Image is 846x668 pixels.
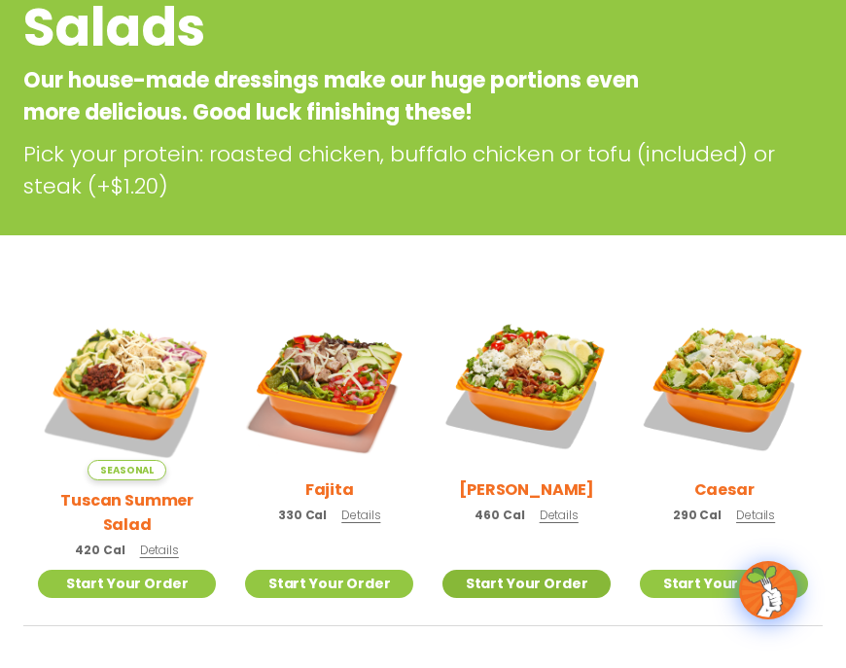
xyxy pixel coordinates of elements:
[341,507,380,523] span: Details
[23,138,823,202] p: Pick your protein: roasted chicken, buffalo chicken or tofu (included) or steak (+$1.20)
[459,477,594,502] h2: [PERSON_NAME]
[442,301,611,470] img: Product photo for Cobb Salad
[140,542,179,558] span: Details
[694,477,755,502] h2: Caesar
[278,507,327,524] span: 330 Cal
[475,507,524,524] span: 460 Cal
[88,460,166,480] span: Seasonal
[741,563,795,617] img: wpChatIcon
[442,570,611,598] a: Start Your Order
[736,507,775,523] span: Details
[640,570,808,598] a: Start Your Order
[305,477,354,502] h2: Fajita
[75,542,124,559] span: 420 Cal
[38,301,216,479] img: Product photo for Tuscan Summer Salad
[640,301,808,470] img: Product photo for Caesar Salad
[673,507,722,524] span: 290 Cal
[245,301,413,470] img: Product photo for Fajita Salad
[23,64,666,128] p: Our house-made dressings make our huge portions even more delicious. Good luck finishing these!
[38,570,216,598] a: Start Your Order
[540,507,579,523] span: Details
[245,570,413,598] a: Start Your Order
[38,488,216,537] h2: Tuscan Summer Salad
